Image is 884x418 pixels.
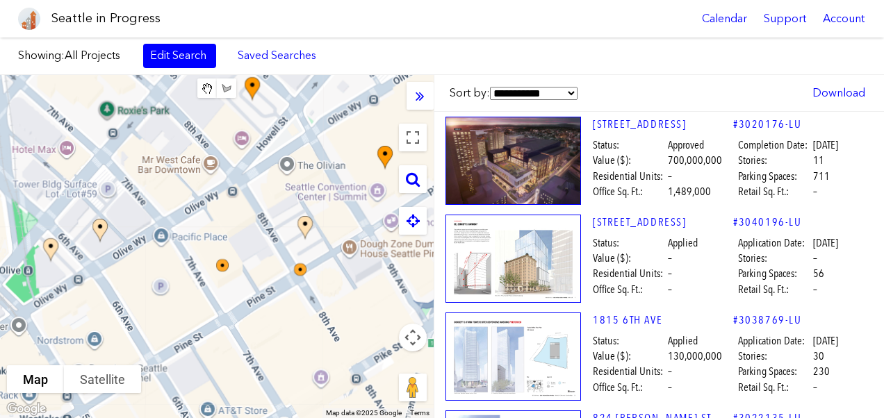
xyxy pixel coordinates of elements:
[593,380,666,395] span: Office Sq. Ft.:
[143,44,216,67] a: Edit Search
[738,364,811,379] span: Parking Spaces:
[593,266,666,281] span: Residential Units:
[738,282,811,297] span: Retail Sq. Ft.:
[593,117,733,132] a: [STREET_ADDRESS]
[668,169,672,184] span: –
[738,169,811,184] span: Parking Spaces:
[593,215,733,230] a: [STREET_ADDRESS]
[65,49,120,62] span: All Projects
[197,78,217,98] button: Stop drawing
[450,85,578,101] label: Sort by:
[738,153,811,168] span: Stories:
[399,124,427,151] button: Toggle fullscreen view
[51,10,161,27] h1: Seattle in Progress
[217,78,236,98] button: Draw a shape
[668,184,711,199] span: 1,489,000
[813,380,817,395] span: –
[445,215,581,303] img: 67.jpg
[733,312,802,328] a: #3038769-LU
[326,409,402,417] span: Map data ©2025 Google
[445,312,581,401] img: 63.jpg
[7,365,64,393] button: Show street map
[738,380,811,395] span: Retail Sq. Ft.:
[593,349,666,364] span: Value ($):
[593,235,666,251] span: Status:
[668,251,672,266] span: –
[3,400,49,418] img: Google
[593,312,733,328] a: 1815 6TH AVE
[668,333,698,349] span: Applied
[410,409,429,417] a: Terms
[733,117,802,132] a: #3020176-LU
[733,215,802,230] a: #3040196-LU
[813,137,838,153] span: [DATE]
[668,235,698,251] span: Applied
[668,153,722,168] span: 700,000,000
[813,235,838,251] span: [DATE]
[593,137,666,153] span: Status:
[813,364,830,379] span: 230
[445,117,581,205] img: 21.jpg
[18,48,129,63] label: Showing:
[64,365,141,393] button: Show satellite imagery
[593,282,666,297] span: Office Sq. Ft.:
[738,251,811,266] span: Stories:
[18,8,40,30] img: favicon-96x96.png
[593,251,666,266] span: Value ($):
[738,266,811,281] span: Parking Spaces:
[813,266,824,281] span: 56
[668,364,672,379] span: –
[813,153,824,168] span: 11
[813,169,830,184] span: 711
[230,44,324,67] a: Saved Searches
[813,333,838,349] span: [DATE]
[813,282,817,297] span: –
[593,169,666,184] span: Residential Units:
[738,333,811,349] span: Application Date:
[805,81,872,105] a: Download
[668,349,722,364] span: 130,000,000
[593,333,666,349] span: Status:
[738,137,811,153] span: Completion Date:
[399,374,427,401] button: Drag Pegman onto the map to open Street View
[593,184,666,199] span: Office Sq. Ft.:
[668,380,672,395] span: –
[813,349,824,364] span: 30
[668,266,672,281] span: –
[813,184,817,199] span: –
[668,282,672,297] span: –
[3,400,49,418] a: Open this area in Google Maps (opens a new window)
[738,184,811,199] span: Retail Sq. Ft.:
[399,324,427,351] button: Map camera controls
[738,349,811,364] span: Stories:
[490,87,578,100] select: Sort by:
[813,251,817,266] span: –
[593,153,666,168] span: Value ($):
[738,235,811,251] span: Application Date:
[668,137,704,153] span: Approved
[593,364,666,379] span: Residential Units:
